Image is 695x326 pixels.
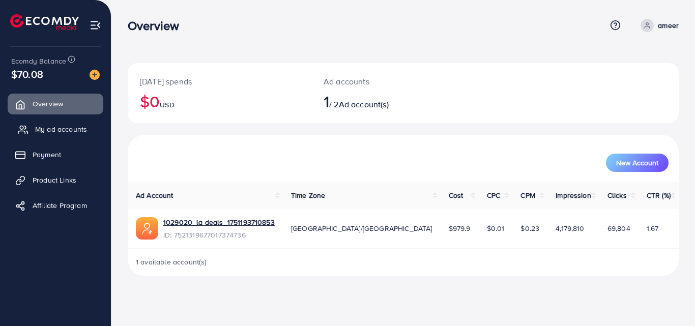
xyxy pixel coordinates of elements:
span: CPM [520,190,535,200]
span: 1 available account(s) [136,257,207,267]
span: $0.23 [520,223,539,233]
img: ic-ads-acc.e4c84228.svg [136,217,158,240]
a: My ad accounts [8,119,103,139]
h3: Overview [128,18,187,33]
span: Payment [33,150,61,160]
span: $979.9 [449,223,471,233]
h2: / 2 [324,92,437,111]
span: Impression [556,190,591,200]
span: 1.67 [647,223,659,233]
span: CTR (%) [647,190,671,200]
span: My ad accounts [35,124,87,134]
a: Payment [8,144,103,165]
p: [DATE] spends [140,75,299,87]
span: Cost [449,190,464,200]
span: $70.08 [11,67,43,81]
iframe: Chat [652,280,687,318]
span: ID: 7521319677017374736 [163,230,275,240]
p: Ad accounts [324,75,437,87]
a: Product Links [8,170,103,190]
span: 1 [324,90,329,113]
a: Overview [8,94,103,114]
h2: $0 [140,92,299,111]
span: Clicks [607,190,627,200]
a: 1029020_la deals_1751193710853 [163,217,275,227]
span: Ad account(s) [339,99,389,110]
button: New Account [606,154,669,172]
p: ameer [658,19,679,32]
img: logo [10,14,79,30]
span: Ad Account [136,190,173,200]
span: [GEOGRAPHIC_DATA]/[GEOGRAPHIC_DATA] [291,223,432,233]
span: Affiliate Program [33,200,87,211]
span: Ecomdy Balance [11,56,66,66]
img: menu [90,19,101,31]
span: $0.01 [487,223,505,233]
span: 69,804 [607,223,630,233]
a: ameer [636,19,679,32]
span: Product Links [33,175,76,185]
span: Overview [33,99,63,109]
span: CPC [487,190,500,200]
a: Affiliate Program [8,195,103,216]
span: New Account [616,159,658,166]
span: 4,179,810 [556,223,584,233]
span: USD [160,100,174,110]
img: image [90,70,100,80]
span: Time Zone [291,190,325,200]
